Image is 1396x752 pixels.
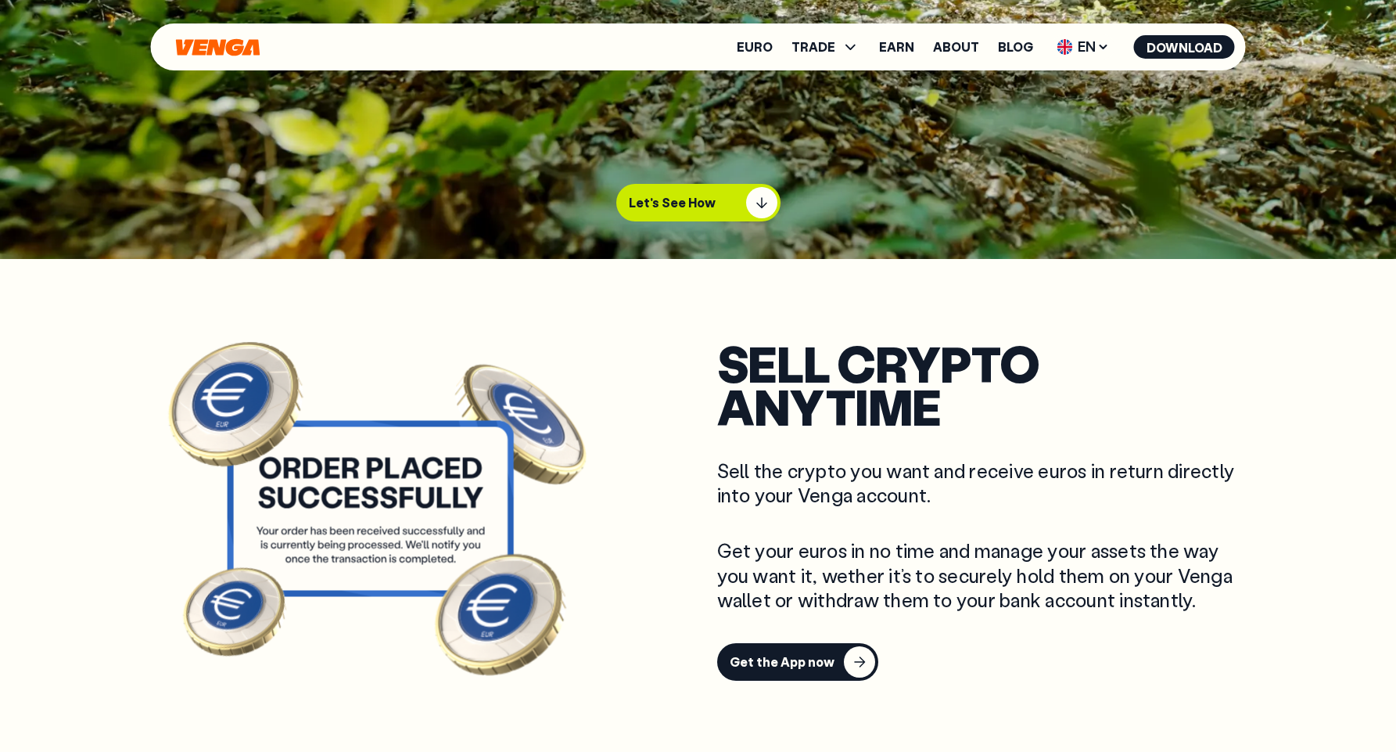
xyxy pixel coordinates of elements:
p: Sell the crypto you want and receive euros in return directly into your Venga account. [717,459,1243,507]
button: Let's See How [616,184,781,221]
span: EN [1052,34,1115,59]
div: Get the App now [730,654,834,670]
span: TRADE [791,38,860,56]
p: Let's See How [629,195,716,210]
a: Blog [998,41,1033,53]
svg: Home [174,38,262,56]
span: TRADE [791,41,835,53]
a: Earn [879,41,914,53]
button: Download [1134,35,1235,59]
a: Get the App now [717,643,1243,681]
a: About [933,41,979,53]
a: Euro [737,41,773,53]
p: Get your euros in no time and manage your assets the way you want it, wether it’s to securely hol... [717,538,1243,612]
img: flag-uk [1057,39,1073,55]
button: Get the App now [717,643,878,681]
h2: SELL crypto anytime [717,342,1243,427]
